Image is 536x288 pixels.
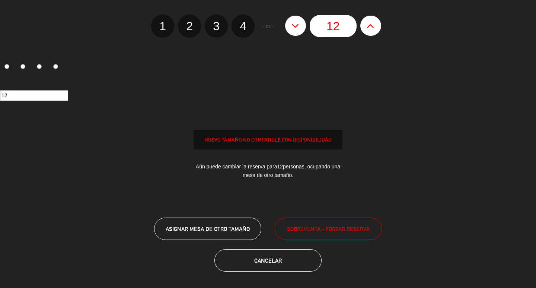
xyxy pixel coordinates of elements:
[262,22,274,31] span: - or -
[151,15,174,38] label: 1
[214,249,322,272] button: Cancelar
[277,164,283,170] span: 12
[4,64,9,69] input: 1
[232,15,255,38] label: 4
[178,15,201,38] label: 2
[194,157,342,185] div: Aún puede cambiar la reserva para personas, ocupando una mesa de otro tamaño.
[154,218,261,240] button: ASIGNAR MESA DE OTRO TAMAÑO
[194,136,342,144] div: NUEVO TAMAÑO NO COMPATIBLE CON DISPONIBILIDAD
[20,64,25,69] input: 2
[53,64,58,69] input: 4
[16,61,33,74] label: 2
[33,61,49,74] label: 3
[275,218,382,240] button: SOBREVENTA - FORZAR RESERVA
[287,225,370,233] span: SOBREVENTA - FORZAR RESERVA
[166,226,250,232] span: ASIGNAR MESA DE OTRO TAMAÑO
[254,257,282,264] span: Cancelar
[37,64,42,69] input: 3
[49,61,65,74] label: 4
[205,15,228,38] label: 3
